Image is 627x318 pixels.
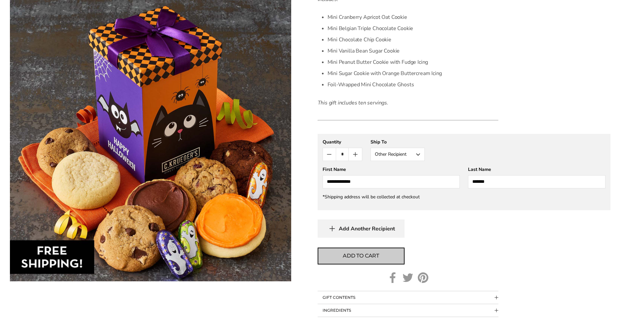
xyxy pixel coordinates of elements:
[318,219,405,238] button: Add Another Recipient
[323,175,460,188] input: First Name
[403,272,413,283] a: Twitter
[387,272,398,283] a: Facebook
[349,148,362,161] button: Count plus
[336,148,349,161] input: Quantity
[371,148,425,161] button: Other Recipient
[328,45,498,57] li: Mini Vanilla Bean Sugar Cookie
[323,139,362,145] div: Quantity
[323,148,336,161] button: Count minus
[418,272,428,283] a: Pinterest
[328,79,498,90] li: Foil-Wrapped Mini Chocolate Ghosts
[468,166,606,173] div: Last Name
[318,99,388,106] em: This gift includes ten servings.
[328,23,498,34] li: Mini Belgian Triple Chocolate Cookie
[343,252,379,260] span: Add to cart
[371,139,425,145] div: Ship To
[318,134,610,210] gfm-form: New recipient
[318,248,405,264] button: Add to cart
[318,304,498,317] button: Collapsible block button
[318,291,498,304] button: Collapsible block button
[339,225,395,232] span: Add Another Recipient
[323,166,460,173] div: First Name
[328,57,498,68] li: Mini Peanut Butter Cookie with Fudge Icing
[468,175,606,188] input: Last Name
[328,68,498,79] li: Mini Sugar Cookie with Orange Buttercream Icing
[323,194,606,200] div: *Shipping address will be collected at checkout
[328,12,498,23] li: Mini Cranberry Apricot Oat Cookie
[328,34,498,45] li: Mini Chocolate Chip Cookie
